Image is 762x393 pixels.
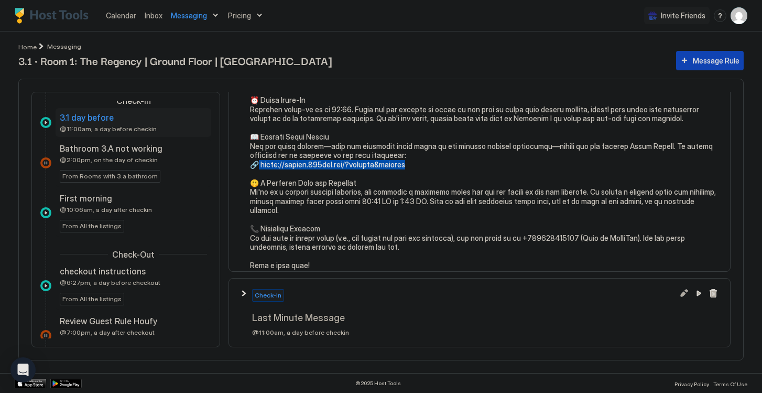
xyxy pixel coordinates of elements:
[731,7,747,24] div: User profile
[229,279,730,347] button: Check-InLast Minute Message@11:00am, a day before checkin
[692,287,705,300] button: Pause Message Rule
[145,11,162,20] span: Inbox
[355,380,401,387] span: © 2025 Host Tools
[18,41,37,52] a: Home
[60,266,146,277] span: checkout instructions
[62,294,122,304] span: From All the listings
[252,312,720,324] span: Last Minute Message
[62,221,122,231] span: From All the listings
[106,10,136,21] a: Calendar
[18,52,666,68] span: 3.1 · Room 1: The Regency | Ground Floor | [GEOGRAPHIC_DATA]
[106,11,136,20] span: Calendar
[228,11,251,20] span: Pricing
[10,357,36,383] div: Open Intercom Messenger
[112,249,155,260] span: Check-Out
[50,379,82,388] a: Google Play Store
[60,156,158,164] span: @2:00pm, on the day of checkin
[18,43,37,51] span: Home
[145,10,162,21] a: Inbox
[116,95,151,106] span: Check-In
[171,11,207,20] span: Messaging
[15,379,46,388] a: App Store
[674,378,709,389] a: Privacy Policy
[62,172,158,181] span: From Rooms with 3.a bathroom
[678,287,690,300] button: Edit message rule
[661,11,705,20] span: Invite Friends
[255,291,281,300] span: Check-In
[60,112,114,123] span: 3.1 day before
[18,41,37,52] div: Breadcrumb
[713,381,747,387] span: Terms Of Use
[60,143,162,154] span: Bathroom 3.A not working
[713,378,747,389] a: Terms Of Use
[60,316,157,326] span: Review Guest Rule Houfy
[60,279,160,286] span: @6:27pm, a day before checkout
[707,287,720,300] button: Delete message rule
[714,9,726,22] div: menu
[676,51,744,70] button: Message Rule
[60,328,155,336] span: @7:00pm, a day after checkout
[693,55,739,66] div: Message Rule
[674,381,709,387] span: Privacy Policy
[60,193,112,204] span: First morning
[47,43,81,50] span: Breadcrumb
[60,206,152,214] span: @10:06am, a day after checkin
[252,328,720,336] span: @11:00am, a day before checkin
[60,125,157,133] span: @11:00am, a day before checkin
[15,8,93,24] a: Host Tools Logo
